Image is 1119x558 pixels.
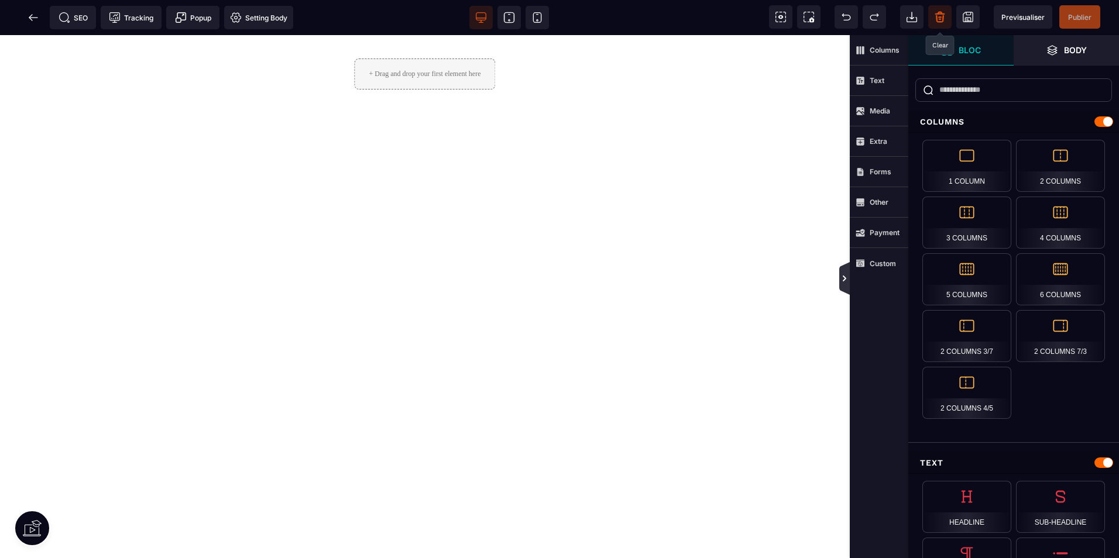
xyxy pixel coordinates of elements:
[922,367,1011,419] div: 2 Columns 4/5
[1016,310,1105,362] div: 2 Columns 7/3
[109,12,153,23] span: Tracking
[769,5,792,29] span: View components
[922,481,1011,533] div: Headline
[870,198,888,206] strong: Other
[870,76,884,85] strong: Text
[1016,253,1105,305] div: 6 Columns
[797,5,821,29] span: Screenshot
[230,12,287,23] span: Setting Body
[1016,197,1105,249] div: 4 Columns
[1068,13,1091,22] span: Publier
[922,140,1011,192] div: 1 Column
[1014,35,1119,66] span: Open Layer Manager
[1016,481,1105,533] div: Sub-Headline
[908,35,1014,66] span: Open Blocks
[1016,140,1105,192] div: 2 Columns
[908,111,1119,133] div: Columns
[1064,46,1087,54] strong: Body
[922,310,1011,362] div: 2 Columns 3/7
[354,23,495,54] div: + Drag and drop your first element here
[870,228,900,237] strong: Payment
[59,12,88,23] span: SEO
[870,46,900,54] strong: Columns
[175,12,211,23] span: Popup
[994,5,1052,29] span: Preview
[870,106,890,115] strong: Media
[922,253,1011,305] div: 5 Columns
[1001,13,1045,22] span: Previsualiser
[908,452,1119,474] div: Text
[870,167,891,176] strong: Forms
[870,137,887,146] strong: Extra
[959,46,981,54] strong: Bloc
[922,197,1011,249] div: 3 Columns
[870,259,896,268] strong: Custom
